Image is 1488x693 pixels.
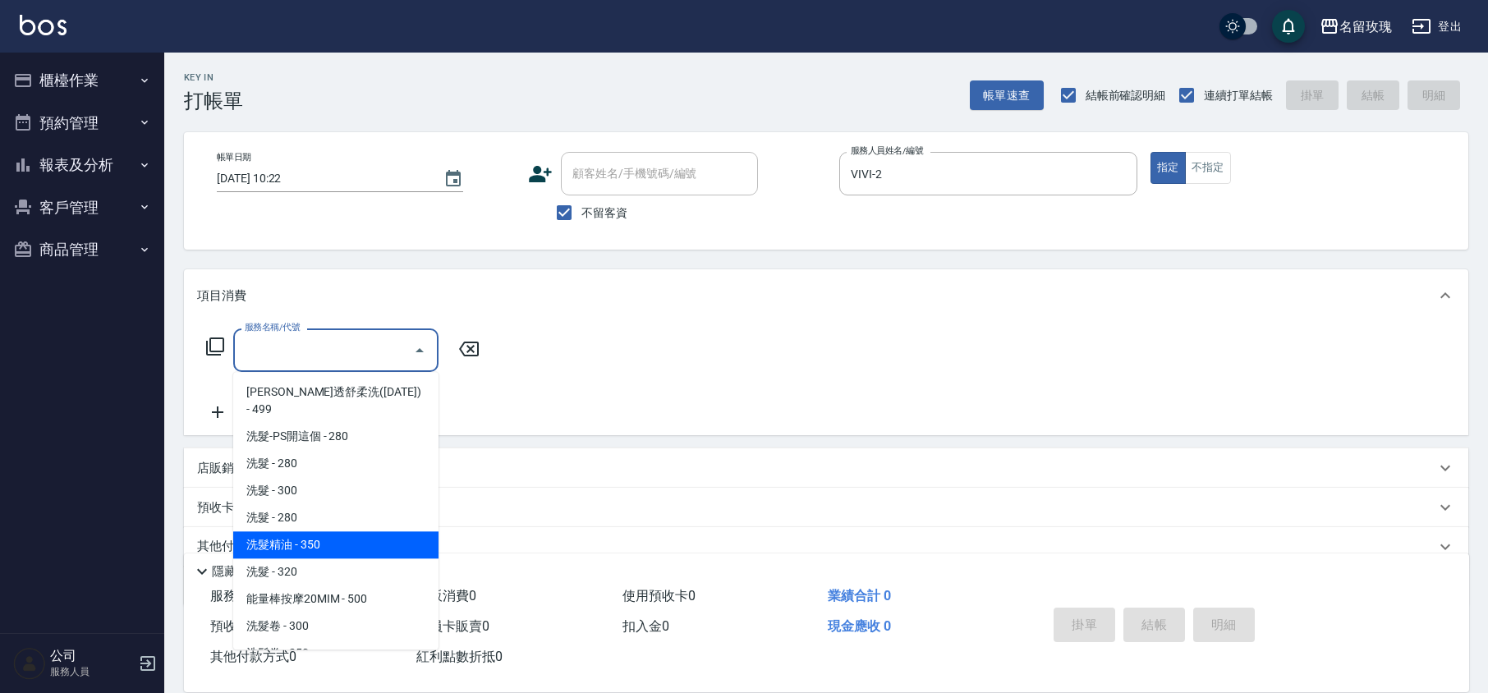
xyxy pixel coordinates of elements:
p: 項目消費 [197,287,246,305]
img: Person [13,647,46,680]
img: Logo [20,15,67,35]
p: 店販銷售 [197,460,246,477]
p: 服務人員 [50,664,134,679]
input: YYYY/MM/DD hh:mm [217,165,427,192]
h3: 打帳單 [184,89,243,112]
span: 業績合計 0 [828,588,891,604]
div: 其他付款方式 [184,527,1468,567]
div: 預收卡販賣 [184,488,1468,527]
label: 服務名稱/代號 [245,321,300,333]
button: 帳單速查 [970,80,1044,111]
span: 洗髮 - 280 [233,504,439,531]
label: 服務人員姓名/編號 [851,145,923,157]
span: 結帳前確認明細 [1086,87,1166,104]
span: 使用預收卡 0 [622,588,696,604]
span: 會員卡販賣 0 [416,618,489,634]
span: 不留客資 [581,204,627,222]
p: 隱藏業績明細 [212,563,286,581]
span: 洗髮 - 320 [233,558,439,585]
span: 連續打單結帳 [1204,87,1273,104]
button: Choose date, selected date is 2025-09-07 [434,159,473,199]
button: save [1272,10,1305,43]
button: 預約管理 [7,102,158,145]
span: 服務消費 0 [210,588,270,604]
span: 店販消費 0 [416,588,476,604]
span: [PERSON_NAME]透舒柔洗([DATE]) - 499 [233,379,439,423]
h2: Key In [184,72,243,83]
button: 商品管理 [7,228,158,271]
div: 店販銷售 [184,448,1468,488]
span: 能量棒按摩20MIM - 500 [233,585,439,613]
span: 其他付款方式 0 [210,649,296,664]
h5: 公司 [50,648,134,664]
span: 洗髮卷 - 300 [233,613,439,640]
label: 帳單日期 [217,151,251,163]
button: Close [406,337,433,364]
p: 其他付款方式 [197,538,279,556]
div: 項目消費 [184,269,1468,322]
span: 洗髮 - 300 [233,477,439,504]
span: 洗髮精油 - 350 [233,531,439,558]
span: 洗髮-PS開這個 - 280 [233,423,439,450]
span: 紅利點數折抵 0 [416,649,503,664]
span: 現金應收 0 [828,618,891,634]
span: 洗髮 - 280 [233,450,439,477]
div: 名留玫瑰 [1339,16,1392,37]
button: 報表及分析 [7,144,158,186]
button: 櫃檯作業 [7,59,158,102]
button: 登出 [1405,11,1468,42]
span: 扣入金 0 [622,618,669,634]
button: 客戶管理 [7,186,158,229]
span: 洗髮卷 - 250 [233,640,439,667]
button: 名留玫瑰 [1313,10,1398,44]
button: 不指定 [1185,152,1231,184]
button: 指定 [1150,152,1186,184]
span: 預收卡販賣 0 [210,618,283,634]
p: 預收卡販賣 [197,499,259,516]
